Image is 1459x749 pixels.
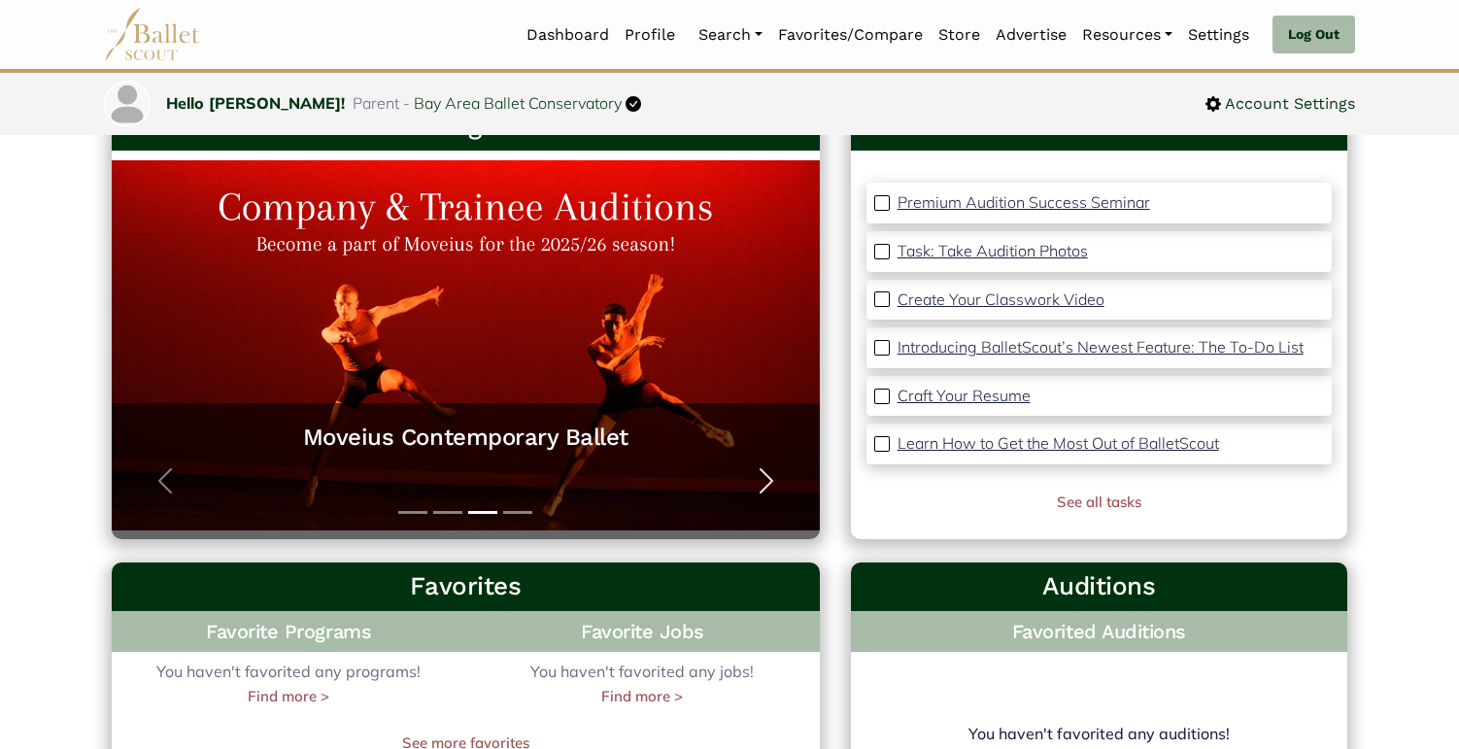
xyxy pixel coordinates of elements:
[898,433,1219,453] p: Learn How to Get the Most Out of BalletScout
[112,611,465,652] h4: Favorite Programs
[898,337,1304,357] p: Introducing BalletScout’s Newest Feature: The To-Do List
[851,722,1347,747] p: You haven't favorited any auditions!
[519,15,617,55] a: Dashboard
[1180,15,1257,55] a: Settings
[770,15,931,55] a: Favorites/Compare
[898,239,1088,264] a: Task: Take Audition Photos
[1074,15,1180,55] a: Resources
[898,335,1304,360] a: Introducing BalletScout’s Newest Feature: The To-Do List
[898,192,1150,212] p: Premium Audition Success Seminar
[898,386,1031,405] p: Craft Your Resume
[112,660,465,708] div: You haven't favorited any programs!
[898,241,1088,260] p: Task: Take Audition Photos
[1057,493,1141,511] a: See all tasks
[1272,16,1355,54] a: Log Out
[691,15,770,55] a: Search
[127,570,804,603] h3: Favorites
[166,93,345,113] a: Hello [PERSON_NAME]!
[403,93,410,113] span: -
[433,501,462,524] button: Slide 2
[931,15,988,55] a: Store
[866,619,1332,644] h4: Favorited Auditions
[1205,91,1355,117] a: Account Settings
[248,685,329,708] a: Find more >
[503,501,532,524] button: Slide 4
[898,384,1031,409] a: Craft Your Resume
[898,288,1104,313] a: Create Your Classwork Video
[617,15,683,55] a: Profile
[898,289,1104,309] p: Create Your Classwork Video
[898,431,1219,457] a: Learn How to Get the Most Out of BalletScout
[988,15,1074,55] a: Advertise
[414,93,622,113] a: Bay Area Ballet Conservatory
[465,660,819,708] div: You haven't favorited any jobs!
[465,611,819,652] h4: Favorite Jobs
[398,501,427,524] button: Slide 1
[468,501,497,524] button: Slide 3
[866,570,1332,603] h3: Auditions
[898,190,1150,216] a: Premium Audition Success Seminar
[353,93,399,113] span: Parent
[601,685,683,708] a: Find more >
[106,83,149,125] img: profile picture
[1221,91,1355,117] span: Account Settings
[131,423,800,453] a: Moveius Contemporary Ballet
